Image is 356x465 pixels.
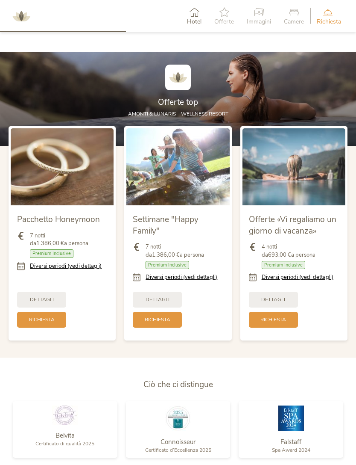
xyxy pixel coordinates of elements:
img: AMONTI & LUNARIS Wellnessresort [165,65,191,90]
span: Falstaff [280,438,301,446]
img: AMONTI & LUNARIS Wellnessresort [9,3,34,29]
span: Richiesta [260,316,286,323]
span: Dettagli [146,296,169,303]
span: 4 notti da a persona [262,243,315,258]
span: 7 notti da a persona [30,232,88,247]
span: Offerte «Vi regaliamo un giorno di vacanza» [249,214,336,237]
span: Premium Inclusive [146,261,189,269]
span: Connoisseur [160,438,196,446]
span: Richiesta [29,316,55,323]
span: Ciò che ci distingue [143,379,213,390]
b: 1.386,00 € [152,251,180,259]
b: 1.386,00 € [36,240,64,247]
span: Dettagli [30,296,54,303]
span: Premium Inclusive [30,249,73,258]
span: 7 notti da a persona [146,243,204,258]
span: Spa Award 2024 [272,447,310,453]
a: Diversi periodi (vedi dettagli) [146,273,217,281]
b: 693,00 € [268,251,291,259]
a: Diversi periodi (vedi dettagli) [262,273,333,281]
img: Connoisseur [165,406,191,431]
a: Diversi periodi (vedi dettagli) [30,262,102,270]
span: Richiesta [317,19,341,25]
img: Falstaff [278,406,304,431]
span: Offerte [214,19,234,25]
img: Settimane "Happy Family" [126,128,229,206]
span: AMONTI & LUNARIS – wellness resort [128,110,228,117]
span: Pacchetto Honeymoon [17,214,100,225]
span: Belvita [55,431,75,440]
span: Immagini [247,19,271,25]
span: Settimane "Happy Family" [133,214,198,237]
span: Premium Inclusive [262,261,305,269]
img: Pacchetto Honeymoon [11,128,114,206]
span: Hotel [187,19,201,25]
span: Dettagli [261,296,285,303]
span: Richiesta [145,316,170,323]
a: AMONTI & LUNARIS Wellnessresort [9,13,34,19]
img: Offerte «Vi regaliamo un giorno di vacanza» [242,128,345,206]
span: Offerte top [158,97,198,108]
span: Certificato di qualità 2025 [35,440,94,447]
img: Belvita [52,406,78,425]
span: Camere [284,19,304,25]
span: Certificato d’Eccellenza 2025 [145,447,211,453]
